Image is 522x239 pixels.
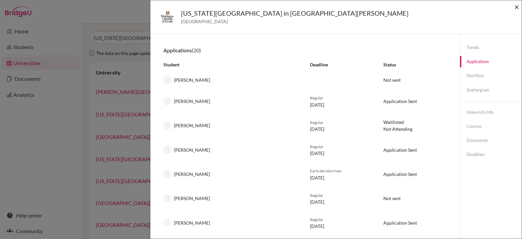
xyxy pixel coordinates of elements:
div: [DATE] [305,216,378,230]
div: [PERSON_NAME] [159,122,305,129]
img: thumb_default-9baad8e6c595f6d87dbccf3bc005204999cb094ff98a76d4c88bb8097aa52fd3.png [163,170,171,178]
span: Application Sent [383,147,417,153]
span: Regular [310,144,323,149]
a: Scattergram [460,84,522,96]
div: [DATE] [305,192,378,205]
img: thumb_default-9baad8e6c595f6d87dbccf3bc005204999cb094ff98a76d4c88bb8097aa52fd3.png [163,97,171,105]
span: Application Sent [383,171,417,177]
div: [DATE] [305,143,378,157]
div: [PERSON_NAME] [159,219,305,227]
div: Status [378,61,452,68]
a: Documents [460,135,522,146]
a: Courses [460,121,522,132]
div: [DATE] [305,167,378,181]
span: Application Sent [383,98,417,104]
a: Shortlists [460,70,522,81]
span: Regular [310,217,323,222]
h5: [US_STATE][GEOGRAPHIC_DATA] in [GEOGRAPHIC_DATA][PERSON_NAME] [181,8,408,18]
img: thumb_default-9baad8e6c595f6d87dbccf3bc005204999cb094ff98a76d4c88bb8097aa52fd3.png [163,122,171,129]
img: us_wust_q1v42f4k.jpeg [158,8,176,26]
span: × [514,2,519,11]
button: Close [514,3,519,11]
span: Application Sent [383,220,417,226]
span: Not Attending [383,126,447,132]
a: Applications [460,56,522,67]
span: Not sent [383,196,401,201]
img: thumb_default-9baad8e6c595f6d87dbccf3bc005204999cb094ff98a76d4c88bb8097aa52fd3.png [163,195,171,202]
a: Trends [460,42,522,53]
div: [PERSON_NAME] [159,195,305,202]
a: University info [460,107,522,118]
span: Early decision two [310,168,341,173]
div: Deadline [305,61,378,68]
div: [PERSON_NAME] [159,146,305,154]
div: Student [159,61,305,68]
span: [GEOGRAPHIC_DATA] [181,18,408,25]
span: (20) [192,47,201,53]
div: [PERSON_NAME] [159,170,305,178]
span: Waitlisted [383,119,404,125]
span: Regular [310,193,323,198]
span: Regular [310,95,323,100]
span: Not sent [383,77,401,83]
img: thumb_default-9baad8e6c595f6d87dbccf3bc005204999cb094ff98a76d4c88bb8097aa52fd3.png [163,76,171,84]
h6: Applications [163,47,201,53]
div: [DATE] [305,94,378,108]
div: [DATE] [305,119,378,132]
a: Deadlines [460,149,522,160]
span: Regular [310,120,323,125]
div: [PERSON_NAME] [159,97,305,105]
div: [PERSON_NAME] [159,76,305,84]
img: thumb_default-9baad8e6c595f6d87dbccf3bc005204999cb094ff98a76d4c88bb8097aa52fd3.png [163,219,171,227]
img: thumb_default-9baad8e6c595f6d87dbccf3bc005204999cb094ff98a76d4c88bb8097aa52fd3.png [163,146,171,154]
